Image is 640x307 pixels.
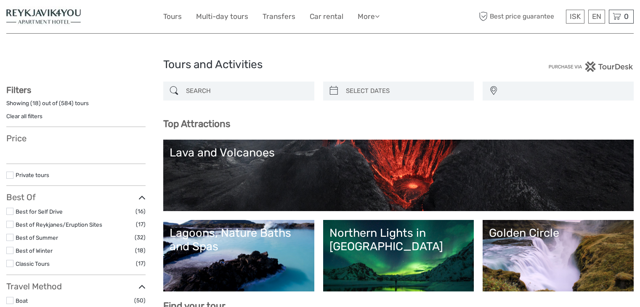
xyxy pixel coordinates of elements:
strong: Filters [6,85,31,95]
label: 584 [61,99,72,107]
input: SEARCH [183,84,310,98]
div: EN [588,10,605,24]
span: (16) [135,206,146,216]
span: (17) [136,259,146,268]
h3: Best Of [6,192,146,202]
a: Clear all filters [6,113,42,119]
a: Classic Tours [16,260,50,267]
a: Best of Winter [16,247,53,254]
span: ISK [570,12,581,21]
a: Northern Lights in [GEOGRAPHIC_DATA] [329,226,468,285]
div: Northern Lights in [GEOGRAPHIC_DATA] [329,226,468,254]
span: (50) [134,296,146,305]
h3: Price [6,133,146,143]
h3: Travel Method [6,281,146,291]
input: SELECT DATES [343,84,470,98]
a: Golden Circle [489,226,627,285]
div: Lagoons, Nature Baths and Spas [170,226,308,254]
a: Transfers [263,11,295,23]
label: 18 [32,99,39,107]
h1: Tours and Activities [163,58,477,71]
div: Golden Circle [489,226,627,240]
a: More [358,11,380,23]
a: Best for Self Drive [16,208,63,215]
a: Private tours [16,172,49,178]
a: Car rental [310,11,343,23]
a: Best of Summer [16,234,58,241]
a: Best of Reykjanes/Eruption Sites [16,221,102,228]
div: Showing ( ) out of ( ) tours [6,99,146,112]
span: (17) [136,220,146,229]
span: (32) [135,233,146,242]
a: Multi-day tours [196,11,248,23]
img: PurchaseViaTourDesk.png [548,61,634,72]
span: 0 [623,12,630,21]
a: Lagoons, Nature Baths and Spas [170,226,308,285]
div: Lava and Volcanoes [170,146,627,159]
a: Lava and Volcanoes [170,146,627,205]
span: Best price guarantee [477,10,564,24]
a: Tours [163,11,182,23]
span: (18) [135,246,146,255]
img: 6-361f32cd-14e7-48eb-9e68-625e5797bc9e_logo_small.jpg [6,6,81,27]
a: Boat [16,297,28,304]
b: Top Attractions [163,118,230,130]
